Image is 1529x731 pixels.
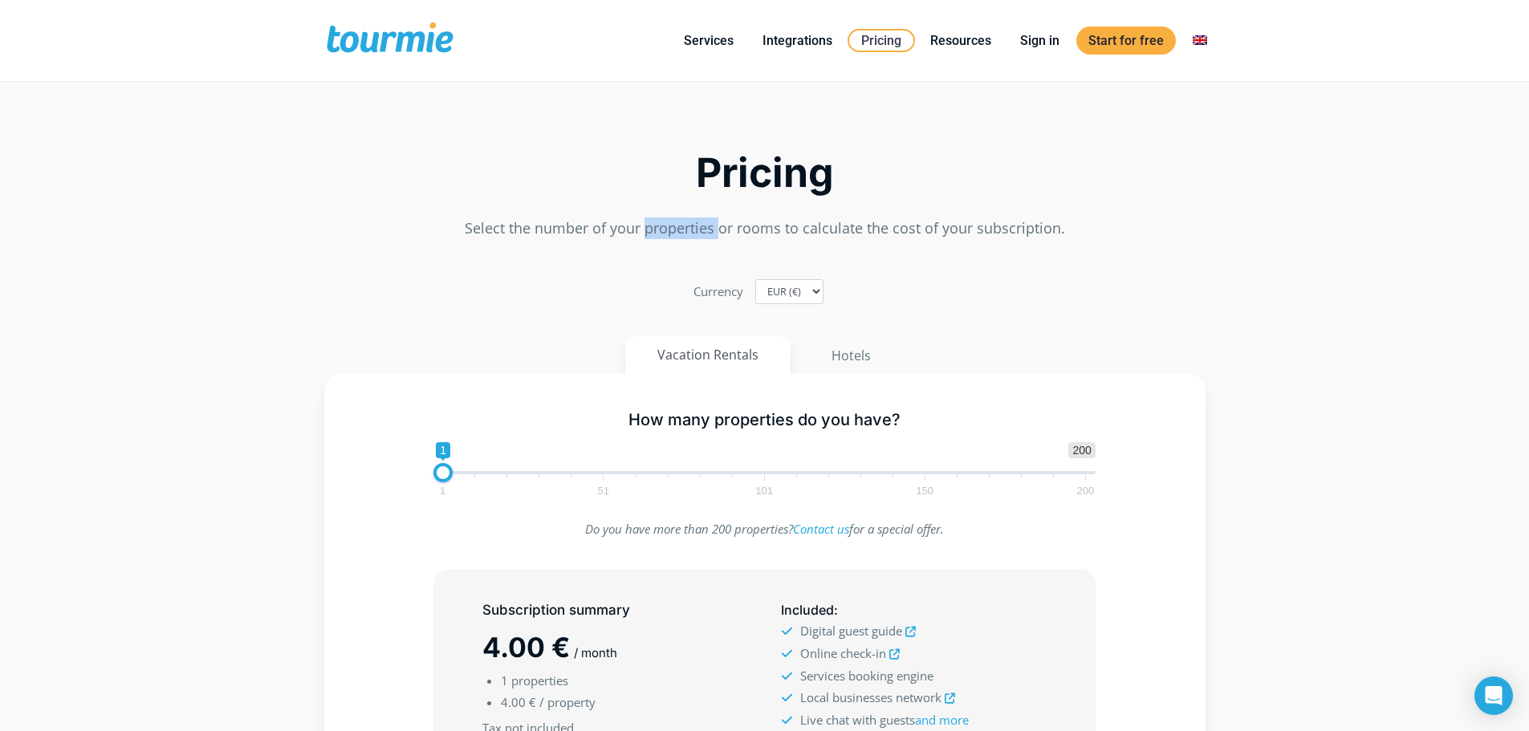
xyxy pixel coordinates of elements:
span: 51 [596,487,612,494]
button: Vacation Rentals [625,336,791,374]
a: Start for free [1076,26,1176,55]
a: Resources [918,30,1003,51]
span: Local businesses network [800,689,941,705]
span: 4.00 € [482,631,570,664]
a: Services [672,30,746,51]
span: Online check-in [800,645,886,661]
p: Do you have more than 200 properties? for a special offer. [433,518,1096,540]
span: 1 [437,487,448,494]
a: Sign in [1008,30,1072,51]
a: and more [915,712,969,728]
button: Hotels [799,336,904,375]
a: Integrations [750,30,844,51]
span: Services booking engine [800,668,933,684]
span: 200 [1068,442,1095,458]
span: 200 [1075,487,1097,494]
p: Select the number of your properties or rooms to calculate the cost of your subscription. [324,217,1206,239]
span: 101 [753,487,775,494]
a: Contact us [793,521,849,537]
h5: How many properties do you have? [433,410,1096,430]
h2: Pricing [324,154,1206,192]
span: / property [539,694,596,710]
span: 150 [913,487,936,494]
h5: Subscription summary [482,600,747,620]
h5: : [781,600,1046,620]
a: Switch to [1181,30,1219,51]
span: Live chat with guests [800,712,969,728]
span: 1 [501,672,508,688]
span: Digital guest guide [800,623,902,639]
span: 1 [436,442,450,458]
span: 4.00 € [501,694,536,710]
a: Pricing [848,29,915,52]
label: Currency [693,281,743,303]
span: / month [574,645,617,660]
div: Open Intercom Messenger [1474,676,1513,715]
span: Included [781,602,834,618]
span: properties [511,672,568,688]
